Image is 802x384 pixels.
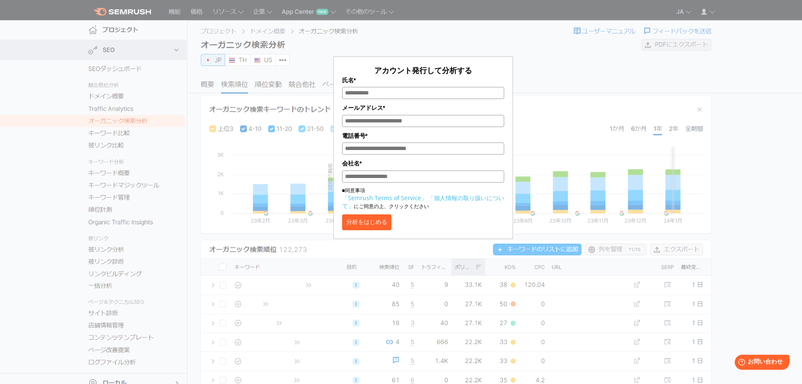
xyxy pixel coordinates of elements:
label: メールアドレス* [342,103,504,112]
label: 電話番号* [342,131,504,140]
button: 分析をはじめる [342,214,391,230]
a: 「Semrush Terms of Service」 [342,194,427,202]
span: アカウント発行して分析する [374,65,472,75]
a: 「個人情報の取り扱いについて」 [342,194,504,210]
p: ■同意事項 にご同意の上、クリックください [342,187,504,210]
iframe: Help widget launcher [728,351,793,375]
